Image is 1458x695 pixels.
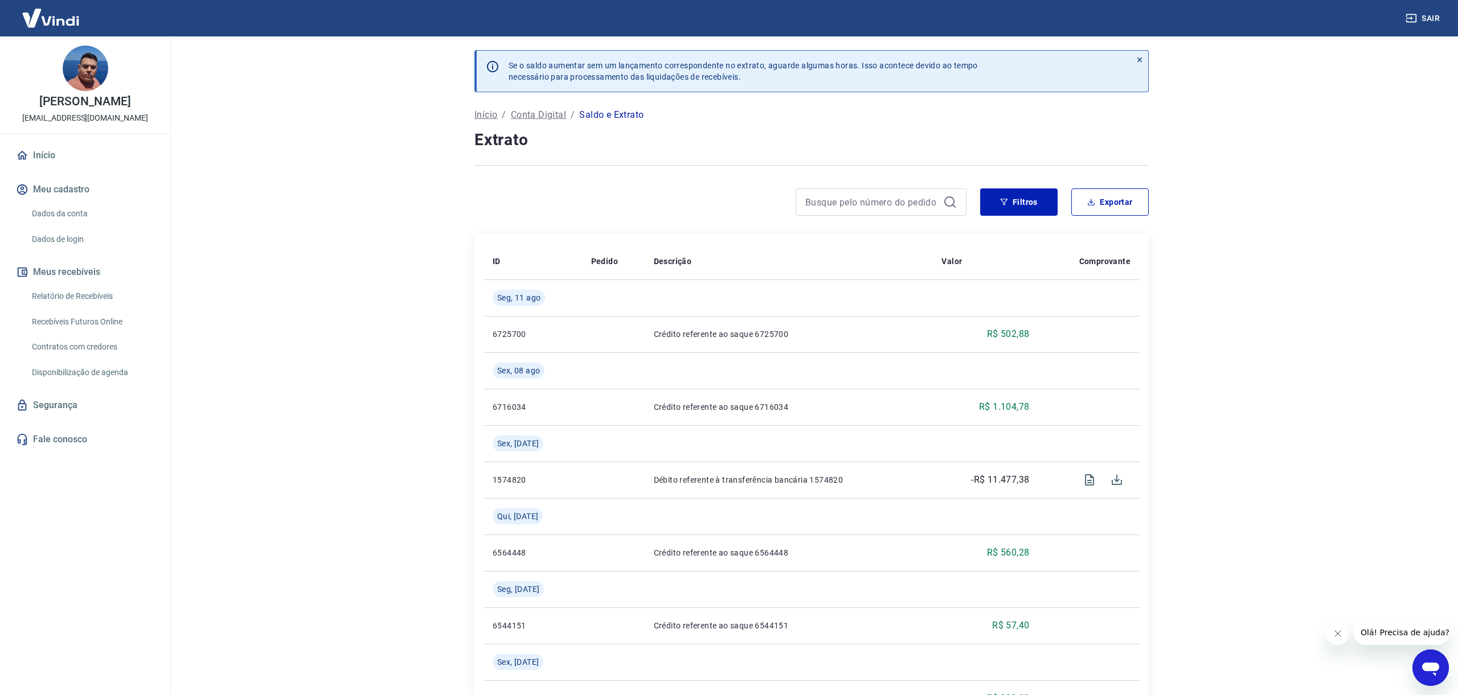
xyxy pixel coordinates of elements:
p: R$ 502,88 [987,327,1030,341]
iframe: Mensagem da empresa [1354,620,1449,645]
a: Dados de login [27,228,157,251]
p: Crédito referente ao saque 6725700 [654,328,924,340]
span: Sex, 08 ago [497,365,540,376]
p: R$ 1.104,78 [979,400,1029,414]
p: R$ 560,28 [987,546,1030,560]
a: Disponibilização de agenda [27,361,157,384]
p: Valor [941,256,962,267]
p: Se o saldo aumentar sem um lançamento correspondente no extrato, aguarde algumas horas. Isso acon... [509,60,978,83]
p: Descrição [654,256,692,267]
span: Olá! Precisa de ajuda? [7,8,96,17]
p: 6725700 [493,328,573,340]
p: 6544151 [493,620,573,631]
p: [EMAIL_ADDRESS][DOMAIN_NAME] [22,112,148,124]
p: Comprovante [1079,256,1131,267]
a: Conta Digital [511,108,566,122]
span: Sex, [DATE] [497,438,539,449]
p: Débito referente à transferência bancária 1574820 [654,474,924,486]
p: -R$ 11.477,38 [971,473,1029,487]
p: 6716034 [493,401,573,413]
iframe: Botão para abrir a janela de mensagens [1412,649,1449,686]
p: 6564448 [493,547,573,558]
p: / [502,108,506,122]
p: Crédito referente ao saque 6716034 [654,401,924,413]
span: Download [1103,466,1131,494]
a: Fale conosco [14,427,157,452]
span: Sex, [DATE] [497,656,539,668]
img: Vindi [14,1,88,35]
button: Exportar [1071,188,1149,216]
a: Contratos com credores [27,335,157,359]
span: Visualizar [1076,466,1103,494]
a: Recebíveis Futuros Online [27,310,157,334]
p: Saldo e Extrato [579,108,644,122]
p: ID [493,256,501,267]
img: 4e2715ee-2a14-40c4-bef2-8d00a5fb5992.jpeg [63,46,108,91]
p: R$ 57,40 [992,619,1029,632]
span: Qui, [DATE] [497,511,538,522]
p: Crédito referente ao saque 6544151 [654,620,924,631]
iframe: Fechar mensagem [1326,622,1349,645]
a: Segurança [14,393,157,418]
a: Relatório de Recebíveis [27,285,157,308]
span: Seg, 11 ago [497,292,540,303]
a: Início [14,143,157,168]
p: 1574820 [493,474,573,486]
button: Sair [1403,8,1444,29]
p: / [571,108,575,122]
button: Meu cadastro [14,177,157,202]
h4: Extrato [474,129,1149,151]
button: Meus recebíveis [14,260,157,285]
button: Filtros [980,188,1058,216]
p: Pedido [591,256,618,267]
a: Início [474,108,497,122]
span: Seg, [DATE] [497,583,539,595]
input: Busque pelo número do pedido [805,194,939,211]
p: Crédito referente ao saque 6564448 [654,547,924,558]
p: [PERSON_NAME] [39,96,130,108]
a: Dados da conta [27,202,157,225]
